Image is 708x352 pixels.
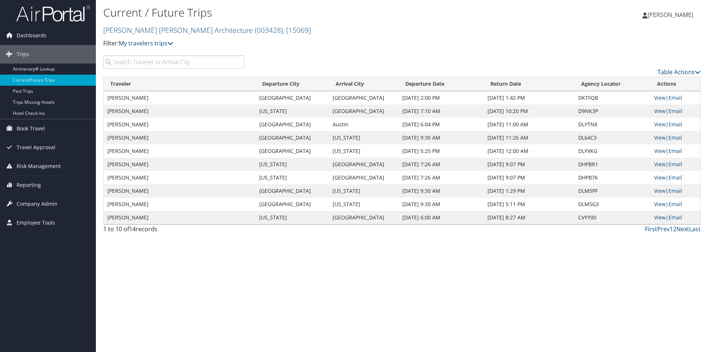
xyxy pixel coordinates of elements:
td: [PERSON_NAME] [104,131,256,144]
td: [DATE] 11:26 AM [484,131,574,144]
td: [DATE] 6:04 PM [399,118,484,131]
a: View [654,161,666,168]
td: | [650,211,700,224]
td: [GEOGRAPHIC_DATA] [329,211,399,224]
a: View [654,174,666,181]
a: Email [669,121,682,128]
td: DLYVKG [575,144,651,158]
td: | [650,91,700,105]
p: Filter: [103,39,502,48]
span: Reporting [17,176,41,194]
td: [US_STATE] [329,184,399,198]
a: Email [669,107,682,115]
span: Risk Management [17,157,61,175]
td: [DATE] 6:00 AM [399,211,484,224]
td: [DATE] 9:30 AM [399,198,484,211]
a: Email [669,187,682,194]
td: [GEOGRAPHIC_DATA] [329,91,399,105]
a: View [654,121,666,128]
td: | [650,105,700,118]
td: [DATE] 1:42 PM [484,91,574,105]
span: Dashboards [17,26,46,45]
a: [PERSON_NAME] [PERSON_NAME] Architecture [103,25,311,35]
a: 1 [670,225,673,233]
th: Agency Locator: activate to sort column ascending [575,77,651,91]
img: airportal-logo.png [16,5,90,22]
td: DLM5PF [575,184,651,198]
td: | [650,171,700,184]
td: DLYTN8 [575,118,651,131]
td: DL64C3 [575,131,651,144]
a: First [645,225,657,233]
a: View [654,107,666,115]
a: Prev [657,225,670,233]
th: Departure City: activate to sort column ascending [256,77,329,91]
td: [DATE] 8:27 AM [484,211,574,224]
td: [GEOGRAPHIC_DATA] [329,171,399,184]
td: [DATE] 11:00 AM [484,118,574,131]
td: [PERSON_NAME] [104,198,256,211]
td: CVYY00 [575,211,651,224]
td: DHPBR1 [575,158,651,171]
td: [DATE] 9:07 PM [484,171,574,184]
td: [DATE] 9:30 AM [399,131,484,144]
td: [US_STATE] [256,158,329,171]
span: ( 003428 ) [255,25,283,35]
td: [GEOGRAPHIC_DATA] [329,158,399,171]
a: My travelers trips [119,39,173,47]
span: , [ 15069 ] [283,25,311,35]
td: [DATE] 10:20 PM [484,105,574,118]
a: Next [676,225,689,233]
td: D9NK3P [575,105,651,118]
a: Email [669,134,682,141]
td: [PERSON_NAME] [104,91,256,105]
a: Last [689,225,701,233]
td: [GEOGRAPHIC_DATA] [256,91,329,105]
td: [DATE] 5:25 PM [399,144,484,158]
th: Return Date: activate to sort column ascending [484,77,574,91]
td: [DATE] 1:29 PM [484,184,574,198]
span: Travel Approval [17,138,55,157]
td: [DATE] 7:26 AM [399,158,484,171]
td: [PERSON_NAME] [104,171,256,184]
td: [GEOGRAPHIC_DATA] [256,118,329,131]
td: [DATE] 9:30 AM [399,184,484,198]
td: [PERSON_NAME] [104,184,256,198]
td: [PERSON_NAME] [104,158,256,171]
td: | [650,118,700,131]
a: View [654,201,666,208]
span: Company Admin [17,195,58,213]
a: Email [669,214,682,221]
td: [GEOGRAPHIC_DATA] [329,105,399,118]
th: Arrival City: activate to sort column ascending [329,77,399,91]
span: [PERSON_NAME] [648,11,693,19]
a: View [654,147,666,154]
a: View [654,214,666,221]
span: Book Travel [17,119,45,138]
td: [DATE] 2:00 PM [399,91,484,105]
td: [GEOGRAPHIC_DATA] [256,198,329,211]
td: | [650,158,700,171]
td: DLM5G3 [575,198,651,211]
td: [PERSON_NAME] [104,105,256,118]
td: [US_STATE] [256,171,329,184]
a: Email [669,94,682,101]
a: Email [669,147,682,154]
th: Traveler: activate to sort column ascending [104,77,256,91]
td: [PERSON_NAME] [104,144,256,158]
td: [GEOGRAPHIC_DATA] [256,144,329,158]
a: [PERSON_NAME] [642,4,701,26]
td: [DATE] 12:00 AM [484,144,574,158]
td: | [650,144,700,158]
input: Search Traveler or Arrival City [103,55,244,69]
td: [DATE] 7:10 AM [399,105,484,118]
a: View [654,94,666,101]
td: | [650,131,700,144]
a: 2 [673,225,676,233]
td: [DATE] 5:11 PM [484,198,574,211]
span: Employee Tools [17,213,55,232]
td: [PERSON_NAME] [104,211,256,224]
td: [US_STATE] [256,105,329,118]
a: Email [669,161,682,168]
a: View [654,187,666,194]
